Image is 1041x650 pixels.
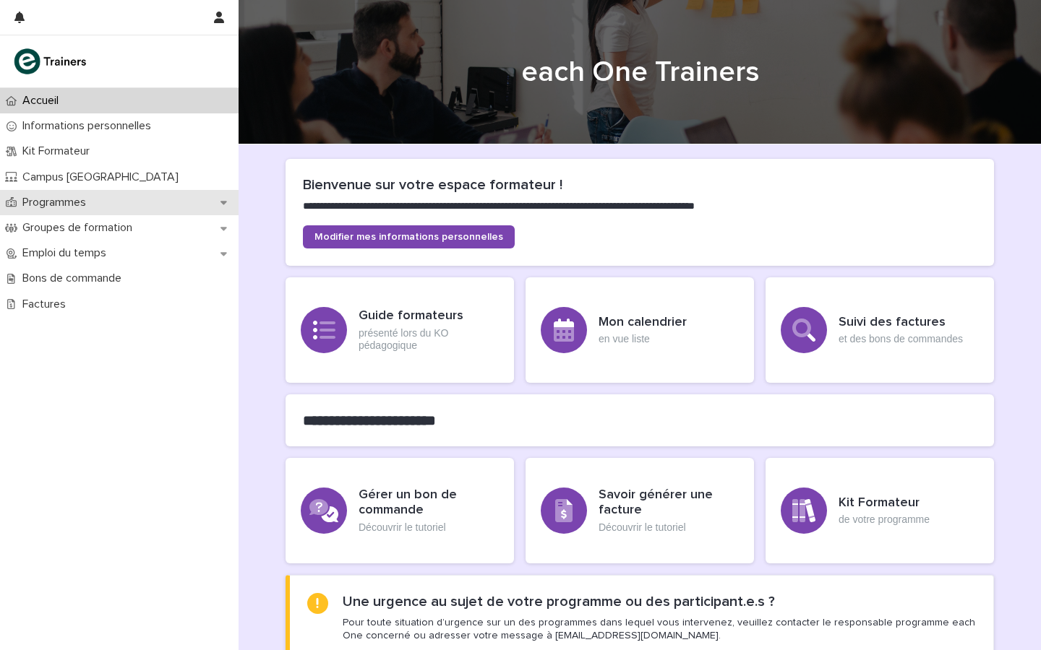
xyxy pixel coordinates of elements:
p: Groupes de formation [17,221,144,235]
p: Bons de commande [17,272,133,285]
h2: Une urgence au sujet de votre programme ou des participant.e.s ? [343,593,775,610]
p: Campus [GEOGRAPHIC_DATA] [17,170,190,184]
img: K0CqGN7SDeD6s4JG8KQk [12,47,91,76]
p: et des bons de commandes [839,333,963,345]
a: Suivi des factureset des bons de commandes [766,277,994,383]
h3: Suivi des factures [839,315,963,331]
h3: Kit Formateur [839,495,930,511]
a: Kit Formateurde votre programme [766,458,994,563]
p: en vue liste [599,333,687,345]
a: Mon calendrieren vue liste [526,277,754,383]
h3: Savoir générer une facture [599,487,739,519]
p: de votre programme [839,513,930,526]
p: Emploi du temps [17,246,118,260]
p: Factures [17,298,77,311]
p: présenté lors du KO pédagogique [359,327,499,352]
h3: Guide formateurs [359,308,499,324]
h3: Gérer un bon de commande [359,487,499,519]
h3: Mon calendrier [599,315,687,331]
h1: each One Trainers [286,55,994,90]
span: Modifier mes informations personnelles [314,232,503,242]
p: Accueil [17,94,70,108]
a: Guide formateursprésenté lors du KO pédagogique [286,277,514,383]
p: Kit Formateur [17,144,101,158]
p: Programmes [17,196,98,209]
p: Pour toute situation d’urgence sur un des programmes dans lequel vous intervenez, veuillez contac... [343,616,976,642]
p: Découvrir le tutoriel [599,521,739,534]
h2: Bienvenue sur votre espace formateur ! [303,176,977,194]
a: Gérer un bon de commandeDécouvrir le tutoriel [286,458,514,563]
a: Savoir générer une factureDécouvrir le tutoriel [526,458,754,563]
a: Modifier mes informations personnelles [303,225,515,248]
p: Informations personnelles [17,119,163,133]
p: Découvrir le tutoriel [359,521,499,534]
